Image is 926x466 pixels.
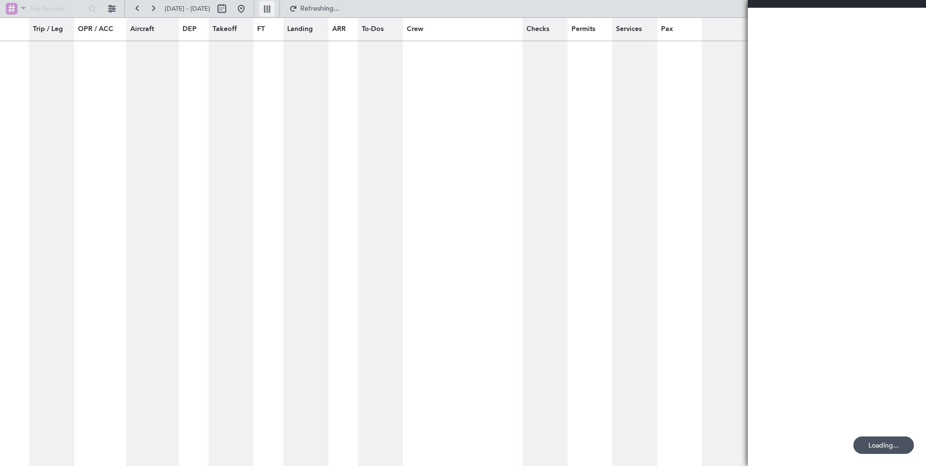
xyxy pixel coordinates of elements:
span: Takeoff [213,24,237,34]
span: To-Dos [362,24,384,34]
span: DEP [183,24,197,34]
span: Refreshing... [299,5,340,12]
span: Landing [287,24,313,34]
div: Loading... [853,436,914,454]
span: OPR / ACC [78,24,113,34]
span: Trip / Leg [33,24,63,34]
span: Services [616,24,642,34]
span: Pax [661,24,673,34]
span: FT [257,24,265,34]
span: Aircraft [130,24,154,34]
span: Permits [571,24,595,34]
span: [DATE] - [DATE] [165,4,210,13]
span: Checks [526,24,549,34]
span: Crew [407,24,423,34]
button: Refreshing... [285,1,343,16]
span: ARR [332,24,346,34]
